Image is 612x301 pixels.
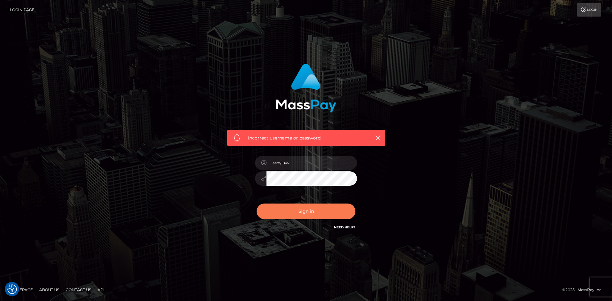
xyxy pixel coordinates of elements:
button: Consent Preferences [7,284,17,294]
button: Sign in [257,204,355,219]
img: MassPay Login [276,64,336,112]
a: Login Page [10,3,34,17]
img: Revisit consent button [7,284,17,294]
span: Incorrect username or password. [248,135,364,141]
a: API [95,285,107,295]
div: © 2025 , MassPay Inc. [562,286,607,293]
a: Need Help? [334,225,355,229]
a: Contact Us [63,285,94,295]
input: Username... [266,156,357,170]
a: About Us [37,285,62,295]
a: Login [577,3,601,17]
a: Homepage [7,285,35,295]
